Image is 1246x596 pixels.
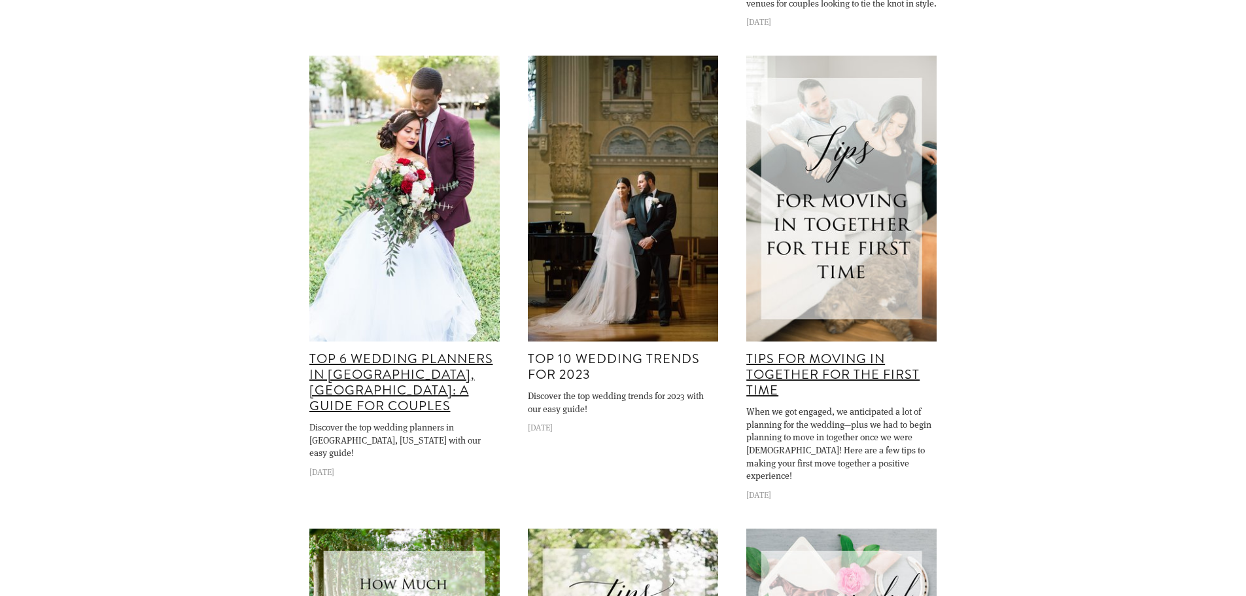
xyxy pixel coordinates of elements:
[309,349,493,415] a: Top 6 Wedding Planners in [GEOGRAPHIC_DATA], [GEOGRAPHIC_DATA]: A Guide for Couples
[309,466,334,478] time: [DATE]
[746,349,920,400] a: Tips for Moving In Together for the First Time
[746,16,771,27] time: [DATE]
[528,421,553,433] time: [DATE]
[528,389,718,415] p: Discover the top wedding trends for 2023 with our easy guide!
[746,56,937,342] img: Tips-for-moving-in-overlay-overlay-wamer-1.jpg
[309,56,499,342] img: Terrace-Romance-Lakeland-Fl-Styled+(94+of+110).jpg
[309,56,500,342] a: Terrace-Romance-Lakeland-Fl-Styled+(94+of+110).jpg
[528,349,700,384] a: Top 10 Wedding Trends for 2023
[746,405,937,482] p: When we got engaged, we anticipated a lot of planning for the wedding—plus we had to begin planni...
[309,421,500,459] p: Discover the top wedding planners in [GEOGRAPHIC_DATA], [US_STATE] with our easy guide!
[746,489,771,500] time: [DATE]
[528,56,718,342] img: Top 10 Wedding Trends for 2023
